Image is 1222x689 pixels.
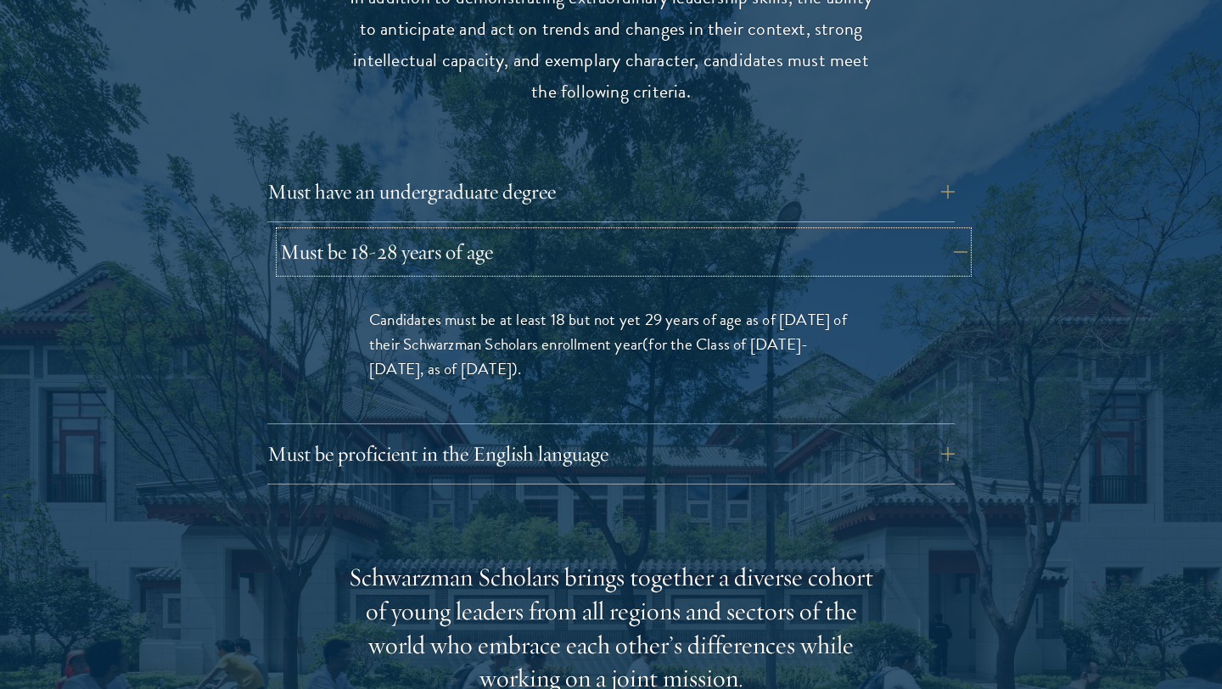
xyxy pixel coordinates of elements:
button: Must be proficient in the English language [267,434,955,474]
button: Must have an undergraduate degree [267,171,955,212]
p: Candidates must be at least 18 but not yet 29 years of age as of [DATE] of their Schwarzman Schol... [369,307,853,381]
span: (for the Class of [DATE]-[DATE], as of [DATE]) [369,332,808,381]
button: Must be 18-28 years of age [280,232,967,272]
